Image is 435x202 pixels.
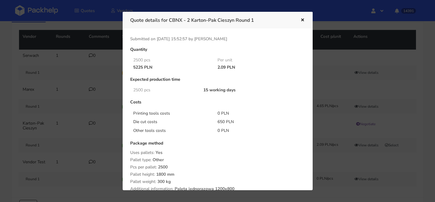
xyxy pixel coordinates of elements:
[157,179,171,189] span: 300 kg
[188,36,227,42] span: by [PERSON_NAME]
[156,150,163,160] span: Yes
[213,58,298,63] div: Per unit
[175,186,234,196] span: Paleta jednorazowa 1200x800
[130,47,305,57] div: Quantity
[213,119,298,125] div: 650 PLN
[199,88,298,93] div: 15 working days
[130,77,305,86] div: Expected production time
[213,110,298,116] div: 0 PLN
[129,110,214,116] div: Printing tools costs
[129,88,199,93] div: 2500 pcs
[213,65,298,70] div: 2.09 PLN
[158,164,168,174] span: 2500
[130,141,305,150] div: Package method
[129,119,214,125] div: Die cut costs
[129,128,214,134] div: Other tools costs
[130,171,155,177] span: Pallet height:
[153,157,164,167] span: Other
[130,179,156,184] span: Pallet weight:
[130,186,173,192] span: Additional information:
[129,65,214,70] div: 5225 PLN
[130,36,187,42] span: Submitted on [DATE] 15:52:57
[129,58,214,63] div: 2500 pcs
[130,157,151,163] span: Pallet type:
[213,128,298,134] div: 0 PLN
[130,164,157,170] span: Pcs per pallet:
[156,171,174,182] span: 1800 mm
[130,150,154,155] span: Uses pallets:
[130,100,305,109] div: Costs
[130,16,291,24] h3: Quote details for CBNX - 2 Karton-Pak Cieszyn Round 1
